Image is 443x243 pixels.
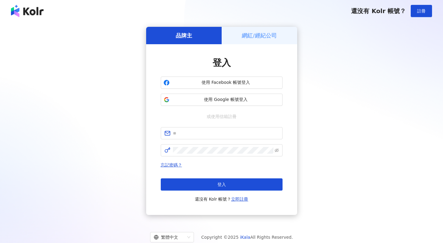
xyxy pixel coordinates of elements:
span: 登入 [213,57,231,68]
span: 註冊 [417,9,426,13]
span: 或使用信箱註冊 [202,113,241,120]
span: 還沒有 Kolr 帳號？ [195,195,248,203]
h5: 網紅/經紀公司 [242,32,277,39]
img: logo [11,5,44,17]
button: 註冊 [411,5,432,17]
span: Copyright © 2025 All Rights Reserved. [201,234,293,241]
button: 登入 [161,178,283,191]
a: 立即註冊 [231,197,248,202]
a: iKala [240,235,250,240]
span: 登入 [217,182,226,187]
div: 繁體中文 [154,232,185,242]
h5: 品牌主 [176,32,192,39]
span: 還沒有 Kolr 帳號？ [351,7,406,15]
button: 使用 Facebook 帳號登入 [161,77,283,89]
span: 使用 Facebook 帳號登入 [172,80,280,86]
a: 忘記密碼？ [161,163,182,167]
button: 使用 Google 帳號登入 [161,94,283,106]
span: 使用 Google 帳號登入 [172,97,280,103]
span: eye-invisible [275,148,279,152]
